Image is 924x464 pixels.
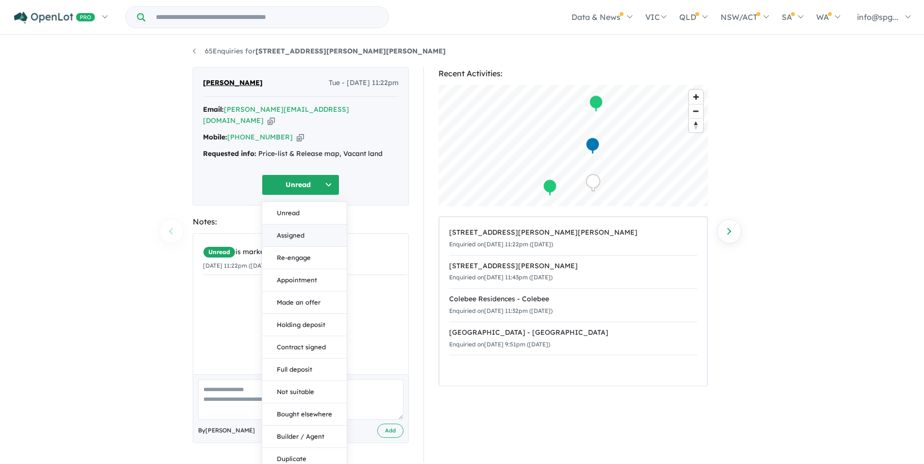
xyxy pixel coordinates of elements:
div: [STREET_ADDRESS][PERSON_NAME][PERSON_NAME] [449,227,697,239]
button: Not suitable [262,381,347,403]
img: Openlot PRO Logo White [14,12,95,24]
strong: [STREET_ADDRESS][PERSON_NAME][PERSON_NAME] [255,47,446,55]
button: Copy [297,132,304,142]
button: Contract signed [262,336,347,359]
button: Unread [262,174,339,195]
nav: breadcrumb [193,46,732,57]
button: Appointment [262,269,347,292]
a: [GEOGRAPHIC_DATA] - [GEOGRAPHIC_DATA]Enquiried on[DATE] 9:51pm ([DATE]) [449,322,697,356]
a: [STREET_ADDRESS][PERSON_NAME]Enquiried on[DATE] 11:43pm ([DATE]) [449,255,697,289]
button: Reset bearing to north [689,118,703,132]
span: [PERSON_NAME] [203,77,263,89]
div: [STREET_ADDRESS][PERSON_NAME] [449,260,697,272]
small: [DATE] 11:22pm ([DATE]) [203,262,272,269]
button: Zoom in [689,90,703,104]
span: info@spg... [857,12,898,22]
div: [GEOGRAPHIC_DATA] - [GEOGRAPHIC_DATA] [449,327,697,339]
strong: Email: [203,105,224,114]
button: Copy [268,116,275,126]
div: Price-list & Release map, Vacant land [203,148,399,160]
a: [PHONE_NUMBER] [227,133,293,141]
a: 65Enquiries for[STREET_ADDRESS][PERSON_NAME][PERSON_NAME] [193,47,446,55]
div: Notes: [193,215,409,228]
small: Enquiried on [DATE] 11:22pm ([DATE]) [449,241,553,248]
canvas: Map [438,85,708,206]
div: Colebee Residences - Colebee [449,293,697,305]
button: Full deposit [262,359,347,381]
div: Map marker [585,137,600,155]
button: Zoom out [689,104,703,118]
div: Map marker [542,179,557,197]
button: Holding deposit [262,314,347,336]
small: Enquiried on [DATE] 11:43pm ([DATE]) [449,274,553,281]
a: Colebee Residences - ColebeeEnquiried on[DATE] 11:32pm ([DATE]) [449,288,697,322]
a: [STREET_ADDRESS][PERSON_NAME][PERSON_NAME]Enquiried on[DATE] 11:22pm ([DATE]) [449,222,697,256]
div: Map marker [588,95,603,113]
small: Enquiried on [DATE] 9:51pm ([DATE]) [449,341,550,348]
div: Map marker [586,174,600,192]
button: Bought elsewhere [262,403,347,426]
button: Assigned [262,224,347,247]
a: [PERSON_NAME][EMAIL_ADDRESS][DOMAIN_NAME] [203,105,349,125]
button: Add [377,424,403,438]
div: is marked. [203,246,407,258]
div: Recent Activities: [438,67,708,80]
small: Enquiried on [DATE] 11:32pm ([DATE]) [449,307,553,314]
button: Made an offer [262,292,347,314]
span: Tue - [DATE] 11:22pm [329,77,399,89]
strong: Requested info: [203,149,256,158]
input: Try estate name, suburb, builder or developer [147,7,386,28]
span: By [PERSON_NAME] [198,426,255,435]
strong: Mobile: [203,133,227,141]
button: Re-engage [262,247,347,269]
span: Unread [203,246,235,258]
button: Builder / Agent [262,426,347,448]
button: Unread [262,202,347,224]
